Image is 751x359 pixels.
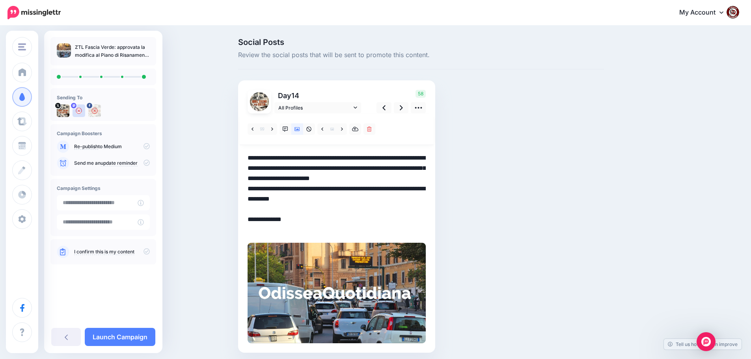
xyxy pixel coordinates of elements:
[7,6,61,19] img: Missinglettr
[88,104,101,117] img: 463453305_2684324355074873_6393692129472495966_n-bsa154739.jpg
[57,43,71,58] img: 668406e27b01e4ea1965edb722f37f92_thumb.jpg
[238,50,604,60] span: Review the social posts that will be sent to promote this content.
[671,3,739,22] a: My Account
[248,243,426,343] img: 08620f2ff41387dfd78077dbff55c3ce.jpg
[101,160,138,166] a: update reminder
[250,92,269,111] img: uTTNWBrh-84924.jpeg
[57,95,150,100] h4: Sending To
[74,249,134,255] a: I confirm this is my content
[416,90,426,98] span: 58
[57,185,150,191] h4: Campaign Settings
[74,160,150,167] p: Send me an
[74,143,98,150] a: Re-publish
[664,339,742,350] a: Tell us how we can improve
[291,91,299,100] span: 14
[278,104,352,112] span: All Profiles
[74,143,150,150] p: to Medium
[274,102,361,113] a: All Profiles
[57,104,69,117] img: uTTNWBrh-84924.jpeg
[75,43,150,59] p: ZTL Fascia Verde: approvata la modifica al Piano di Risanamento dell’Aria
[238,38,604,46] span: Social Posts
[73,104,85,117] img: user_default_image.png
[274,90,362,101] p: Day
[18,43,26,50] img: menu.png
[57,130,150,136] h4: Campaign Boosters
[697,332,716,351] div: Open Intercom Messenger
